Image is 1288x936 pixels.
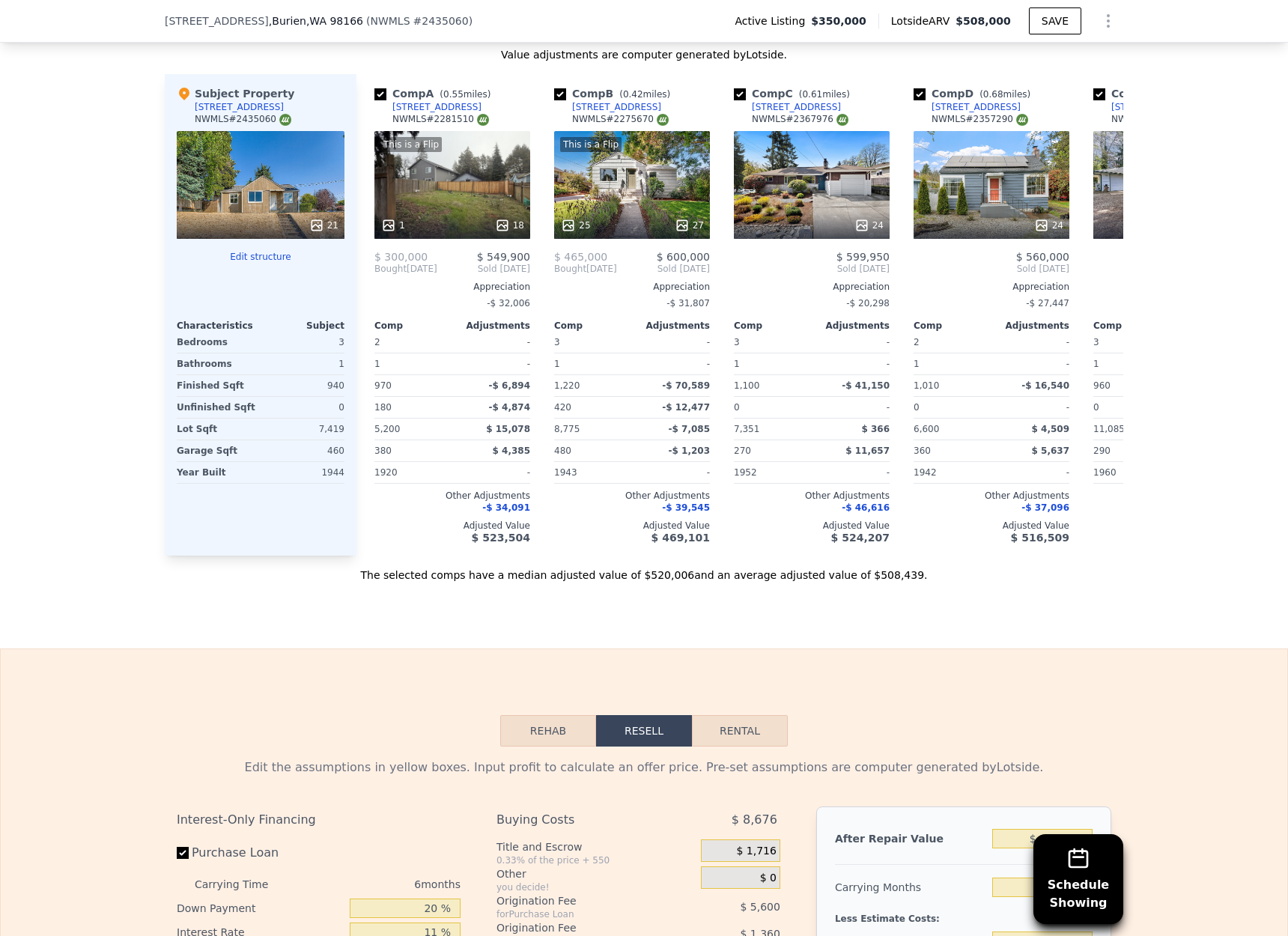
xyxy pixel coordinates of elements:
div: Origination Fee [496,893,663,908]
div: 1944 [264,462,344,483]
span: 0 [734,402,740,413]
span: 6,600 [914,424,939,434]
div: NWMLS # 2357290 [932,113,1028,126]
span: ( miles) [793,89,856,100]
span: Bought [554,263,586,275]
button: SAVE [1029,7,1081,34]
span: $ 300,000 [374,251,428,263]
button: ScheduleShowing [1033,834,1123,924]
span: $ 516,509 [1011,532,1069,544]
span: -$ 27,447 [1026,298,1069,309]
div: Edit the assumptions in yellow boxes. Input profit to calculate an offer price. Pre-set assumptio... [177,759,1111,777]
button: Edit structure [177,251,344,263]
div: Finished Sqft [177,375,258,396]
div: Appreciation [734,281,890,293]
span: , WA 98166 [306,15,363,27]
div: 24 [1034,218,1063,233]
a: [STREET_ADDRESS] [374,101,482,113]
img: NWMLS Logo [836,114,848,126]
div: [DATE] [554,263,617,275]
a: [STREET_ADDRESS] [914,101,1021,113]
div: [STREET_ADDRESS] [392,101,482,113]
div: Comp [914,320,991,332]
div: - [455,462,530,483]
div: - [635,462,710,483]
span: $ 524,207 [831,532,890,544]
span: 380 [374,446,392,456]
span: -$ 41,150 [842,380,890,391]
div: - [455,353,530,374]
div: 24 [854,218,884,233]
div: This is a Flip [560,137,622,152]
div: Value adjustments are computer generated by Lotside . [165,47,1123,62]
div: 0.33% of the price + 550 [496,854,695,866]
div: Adjustments [812,320,890,332]
div: Adjusted Value [374,520,530,532]
div: This is a Flip [380,137,442,152]
div: - [635,332,710,353]
div: [STREET_ADDRESS] [932,101,1021,113]
div: Comp [734,320,812,332]
div: Interest-Only Financing [177,806,461,833]
div: 25 [561,218,590,233]
div: Other Adjustments [734,490,890,502]
span: $ 5,637 [1032,446,1069,456]
div: Comp [374,320,452,332]
div: Other Adjustments [1093,490,1249,502]
span: , Burien [269,13,363,28]
div: 1 [381,218,405,233]
div: Comp B [554,86,676,101]
span: 5,200 [374,424,400,434]
div: Bathrooms [177,353,258,374]
span: 290 [1093,446,1111,456]
div: 6 months [298,872,461,896]
span: Sold [DATE] [1093,263,1249,275]
div: Adjusted Value [914,520,1069,532]
div: - [815,397,890,418]
span: $ 4,509 [1032,424,1069,434]
div: 1 [264,353,344,374]
div: [STREET_ADDRESS] [195,101,284,113]
div: - [455,332,530,353]
a: [STREET_ADDRESS] [554,101,661,113]
div: [DATE] [374,263,437,275]
span: 0.42 [623,89,643,100]
span: -$ 7,085 [669,424,710,434]
span: 0.61 [802,89,822,100]
div: - [994,397,1069,418]
div: [STREET_ADDRESS] [572,101,661,113]
div: NWMLS # 2281510 [392,113,489,126]
span: $ 5,600 [740,901,780,913]
div: Other [496,866,695,881]
div: After Repair Value [835,825,986,852]
a: [STREET_ADDRESS] [1093,101,1200,113]
div: Subject [261,320,344,332]
span: Sold [DATE] [734,263,890,275]
div: Title and Escrow [496,839,695,854]
span: -$ 12,477 [662,402,710,413]
div: Garage Sqft [177,440,258,461]
span: -$ 31,807 [666,298,710,309]
div: 1 [914,353,988,374]
div: The selected comps have a median adjusted value of $520,006 and an average adjusted value of $508... [165,556,1123,583]
span: ( miles) [613,89,676,100]
span: 2 [374,337,380,347]
div: Adjusted Value [734,520,890,532]
span: $350,000 [811,13,866,28]
span: -$ 20,298 [846,298,890,309]
div: 1960 [1093,462,1168,483]
a: [STREET_ADDRESS] [734,101,841,113]
div: Comp E [1093,86,1215,101]
div: - [815,353,890,374]
div: Comp [554,320,632,332]
span: 270 [734,446,751,456]
div: Year Built [177,462,258,483]
div: - [994,353,1069,374]
div: Comp A [374,86,496,101]
div: 1943 [554,462,629,483]
div: 1920 [374,462,449,483]
div: you decide! [496,881,695,893]
span: -$ 6,894 [489,380,530,391]
span: $ 366 [861,424,890,434]
div: NWMLS # 2275670 [572,113,669,126]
